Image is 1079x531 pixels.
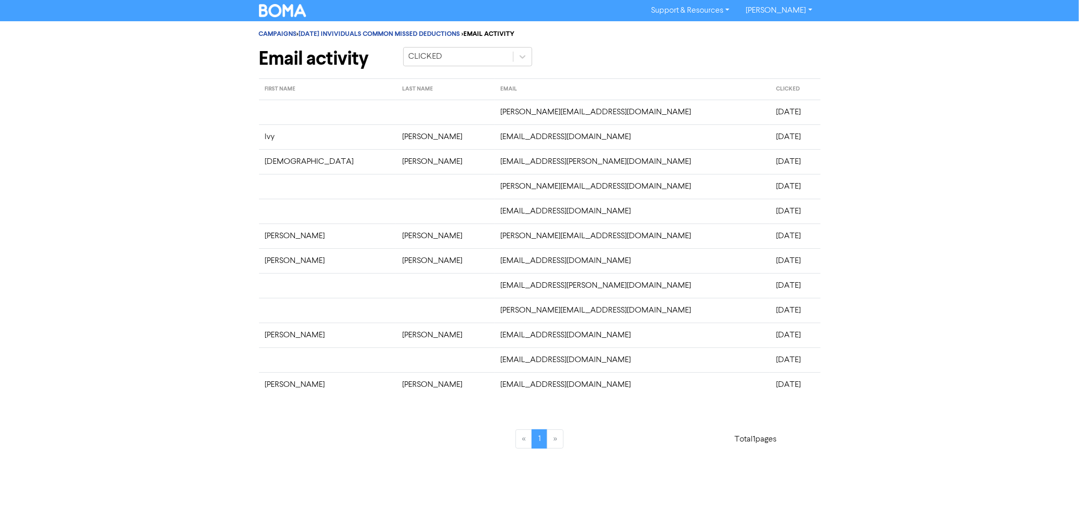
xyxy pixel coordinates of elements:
th: FIRST NAME [259,79,397,100]
td: [PERSON_NAME] [396,124,494,149]
td: [DATE] [770,100,820,124]
td: [EMAIL_ADDRESS][DOMAIN_NAME] [495,199,770,224]
img: BOMA Logo [259,4,307,17]
td: [DEMOGRAPHIC_DATA] [259,149,397,174]
td: [DATE] [770,124,820,149]
td: [EMAIL_ADDRESS][PERSON_NAME][DOMAIN_NAME] [495,149,770,174]
td: [PERSON_NAME] [396,248,494,273]
td: [PERSON_NAME] [259,323,397,347]
a: [PERSON_NAME] [738,3,820,19]
a: Support & Resources [643,3,738,19]
td: [PERSON_NAME][EMAIL_ADDRESS][DOMAIN_NAME] [495,174,770,199]
td: [PERSON_NAME] [396,224,494,248]
p: Total 1 pages [735,433,777,446]
a: Page 1 is your current page [532,429,547,449]
th: EMAIL [495,79,770,100]
td: [PERSON_NAME][EMAIL_ADDRESS][DOMAIN_NAME] [495,298,770,323]
td: [DATE] [770,224,820,248]
td: [PERSON_NAME] [259,248,397,273]
td: [PERSON_NAME] [396,149,494,174]
h1: Email activity [259,47,388,70]
iframe: Chat Widget [1028,482,1079,531]
td: [DATE] [770,298,820,323]
th: LAST NAME [396,79,494,100]
th: CLICKED [770,79,820,100]
td: [EMAIL_ADDRESS][DOMAIN_NAME] [495,323,770,347]
td: [PERSON_NAME] [259,372,397,397]
td: [DATE] [770,323,820,347]
td: [DATE] [770,149,820,174]
td: [EMAIL_ADDRESS][DOMAIN_NAME] [495,372,770,397]
td: [PERSON_NAME][EMAIL_ADDRESS][DOMAIN_NAME] [495,224,770,248]
a: CAMPAIGNS [259,30,297,38]
td: [PERSON_NAME] [259,224,397,248]
td: [DATE] [770,273,820,298]
div: CLICKED [409,51,443,63]
td: [PERSON_NAME] [396,323,494,347]
td: [EMAIL_ADDRESS][DOMAIN_NAME] [495,248,770,273]
td: [PERSON_NAME] [396,372,494,397]
a: [DATE] INVIVIDUALS COMMON MISSED DEDUCTIONS [299,30,460,38]
td: Ivy [259,124,397,149]
td: [DATE] [770,174,820,199]
td: [DATE] [770,347,820,372]
td: [EMAIL_ADDRESS][DOMAIN_NAME] [495,124,770,149]
td: [DATE] [770,248,820,273]
td: [PERSON_NAME][EMAIL_ADDRESS][DOMAIN_NAME] [495,100,770,124]
td: [DATE] [770,372,820,397]
td: [DATE] [770,199,820,224]
td: [EMAIL_ADDRESS][PERSON_NAME][DOMAIN_NAME] [495,273,770,298]
td: [EMAIL_ADDRESS][DOMAIN_NAME] [495,347,770,372]
div: > > EMAIL ACTIVITY [259,29,821,39]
